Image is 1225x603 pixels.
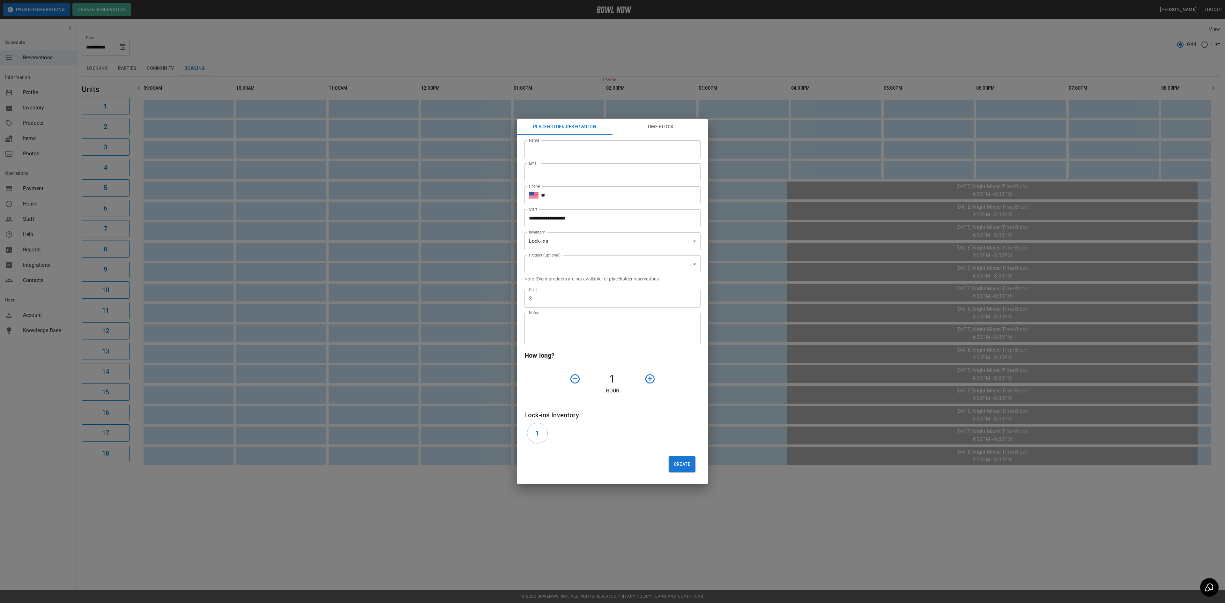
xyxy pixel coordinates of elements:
label: Phone [529,183,540,189]
button: 1 [527,423,548,443]
h6: 1 [536,428,539,438]
h6: Lock-ins Inventory [524,410,701,420]
h6: How long? [524,350,701,361]
input: Choose date, selected date is Oct 5, 2025 [524,209,696,227]
label: Start [529,206,537,212]
button: Select country [529,190,538,200]
button: Time Block [612,119,708,135]
button: Placeholder Reservation [517,119,612,135]
p: Note: Event products are not available for placeholder reservations [524,276,701,282]
p: $ [529,295,532,302]
h4: 1 [583,372,642,386]
p: Hour [524,387,701,395]
button: Create [669,456,695,472]
div: Lock-ins [524,232,701,250]
div: ​ [524,255,701,273]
